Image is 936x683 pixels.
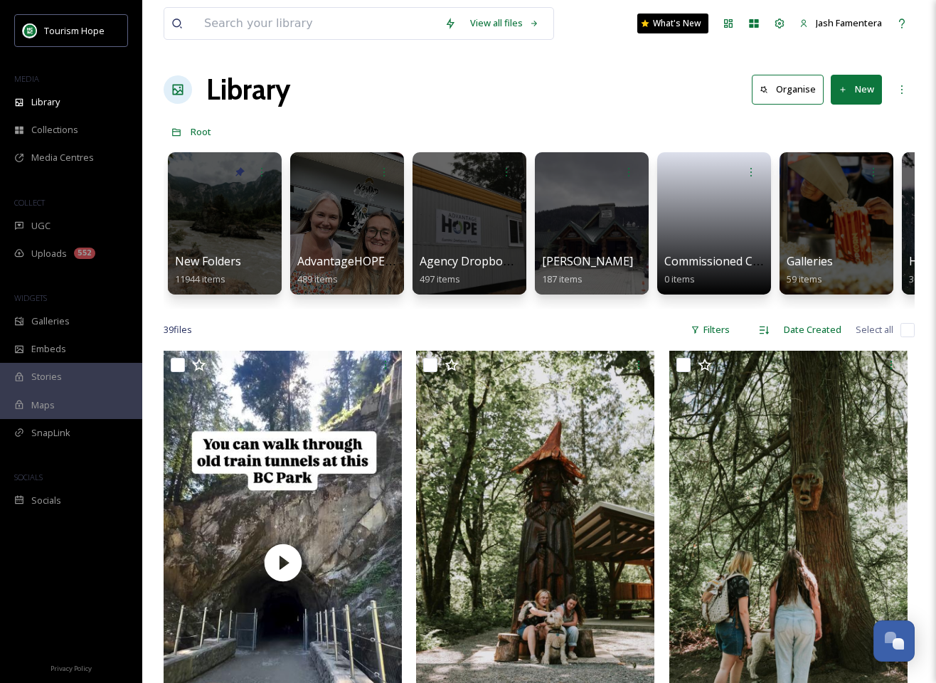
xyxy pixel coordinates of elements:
a: Library [206,68,290,111]
span: Agency Dropbox Assets [420,253,546,269]
span: Tourism Hope [44,24,105,37]
span: Root [191,125,211,138]
a: Commissioned Content0 items [664,255,789,285]
span: 0 items [664,272,695,285]
span: Jash Famentera [816,16,882,29]
button: New [831,75,882,104]
span: Library [31,95,60,109]
span: WIDGETS [14,292,47,303]
a: New Folders11944 items [175,255,241,285]
span: SnapLink [31,426,70,440]
div: 552 [74,248,95,259]
span: Uploads [31,247,67,260]
span: 11944 items [175,272,225,285]
span: Galleries [31,314,70,328]
a: Jash Famentera [792,9,889,37]
a: [PERSON_NAME]187 items [542,255,633,285]
a: What's New [637,14,708,33]
span: UGC [31,219,50,233]
span: MEDIA [14,73,39,84]
span: Privacy Policy [50,664,92,673]
span: 59 items [787,272,822,285]
span: SOCIALS [14,472,43,482]
span: Stories [31,370,62,383]
div: Date Created [777,316,849,344]
span: 39 file s [164,323,192,337]
a: View all files [463,9,546,37]
span: COLLECT [14,197,45,208]
a: Agency Dropbox Assets497 items [420,255,546,285]
button: Organise [752,75,824,104]
img: logo.png [23,23,37,38]
span: Commissioned Content [664,253,789,269]
span: 489 items [297,272,338,285]
span: Media Centres [31,151,94,164]
input: Search your library [197,8,437,39]
span: AdvantageHOPE Image Bank [297,253,452,269]
span: [PERSON_NAME] [542,253,633,269]
span: Select all [856,323,893,337]
span: Maps [31,398,55,412]
button: Open Chat [873,620,915,662]
span: Collections [31,123,78,137]
span: Embeds [31,342,66,356]
div: Filters [684,316,737,344]
span: New Folders [175,253,241,269]
span: Galleries [787,253,833,269]
a: Root [191,123,211,140]
span: 187 items [542,272,583,285]
span: 497 items [420,272,460,285]
span: Socials [31,494,61,507]
a: AdvantageHOPE Image Bank489 items [297,255,452,285]
a: Galleries59 items [787,255,833,285]
a: Privacy Policy [50,659,92,676]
